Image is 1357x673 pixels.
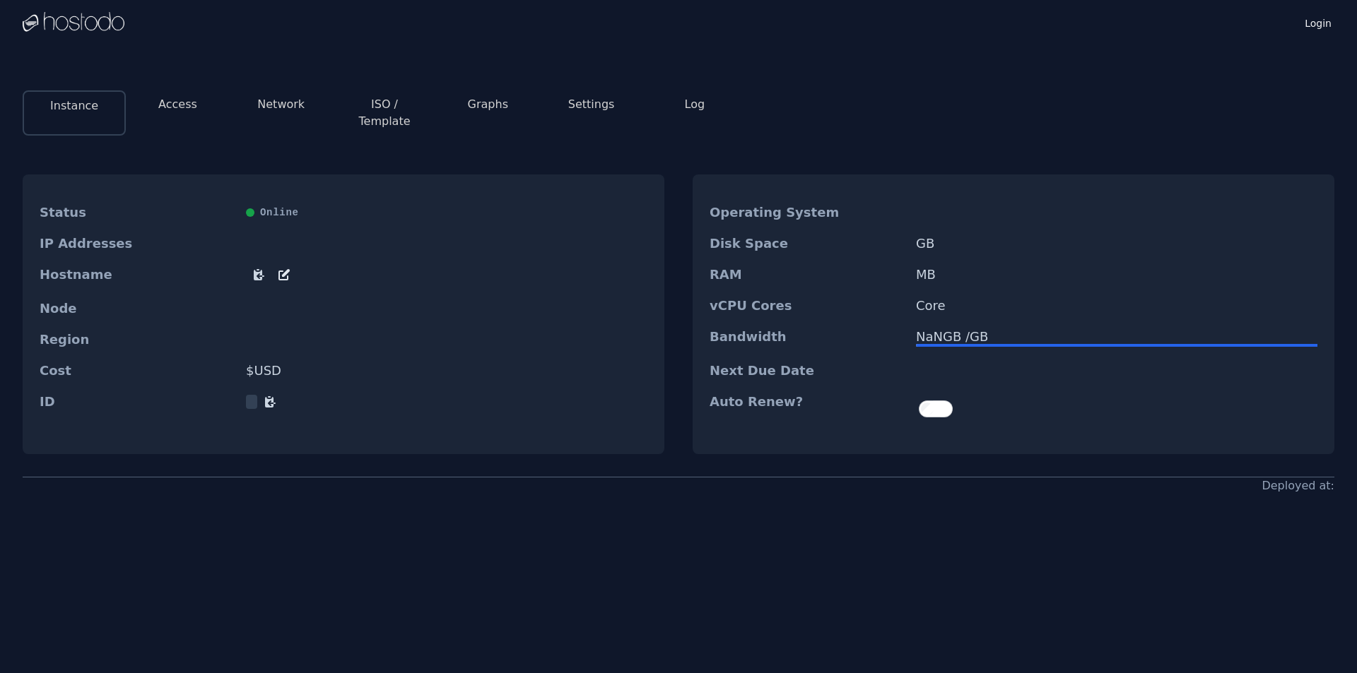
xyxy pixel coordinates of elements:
[246,364,647,378] dd: $ USD
[23,12,124,33] img: Logo
[40,302,235,316] dt: Node
[710,268,905,282] dt: RAM
[344,96,425,130] button: ISO / Template
[40,333,235,347] dt: Region
[710,330,905,347] dt: Bandwidth
[710,395,905,423] dt: Auto Renew?
[916,299,1317,313] dd: Core
[468,96,508,113] button: Graphs
[710,237,905,251] dt: Disk Space
[40,364,235,378] dt: Cost
[710,206,905,220] dt: Operating System
[916,330,1317,344] div: NaN GB / GB
[158,96,197,113] button: Access
[685,96,705,113] button: Log
[50,97,98,114] button: Instance
[40,237,235,251] dt: IP Addresses
[246,206,647,220] div: Online
[710,299,905,313] dt: vCPU Cores
[257,96,305,113] button: Network
[568,96,615,113] button: Settings
[916,237,1317,251] dd: GB
[40,268,235,285] dt: Hostname
[1302,13,1334,30] a: Login
[916,268,1317,282] dd: MB
[1262,477,1334,494] div: Deployed at:
[40,206,235,220] dt: Status
[710,364,905,378] dt: Next Due Date
[40,395,235,409] dt: ID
